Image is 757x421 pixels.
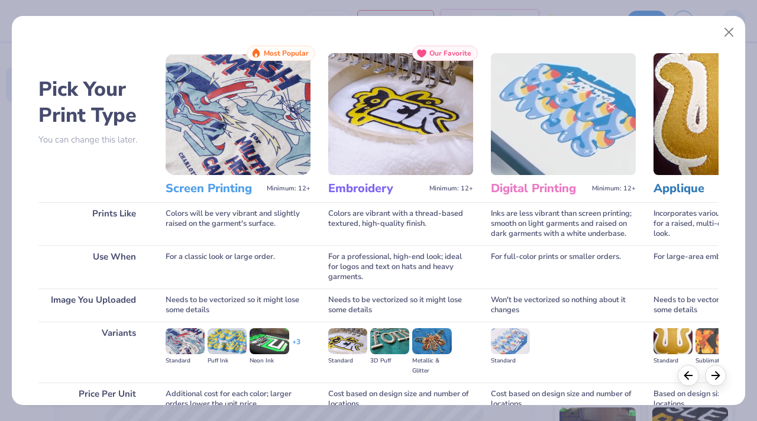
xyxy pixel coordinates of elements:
div: Cost based on design size and number of locations. [491,383,636,416]
div: Variants [38,322,148,383]
h3: Embroidery [328,181,425,196]
h2: Pick Your Print Type [38,76,148,128]
img: Metallic & Glitter [412,328,451,354]
img: Digital Printing [491,53,636,175]
img: Standard [328,328,367,354]
div: + 3 [292,337,300,357]
div: Colors are vibrant with a thread-based textured, high-quality finish. [328,202,473,245]
span: Minimum: 12+ [592,184,636,193]
img: Standard [166,328,205,354]
div: Prints Like [38,202,148,245]
div: Colors will be very vibrant and slightly raised on the garment's surface. [166,202,310,245]
p: You can change this later. [38,135,148,145]
span: Our Favorite [429,49,471,57]
h3: Digital Printing [491,181,587,196]
img: Standard [491,328,530,354]
div: Neon Ink [250,356,289,366]
div: Cost based on design size and number of locations. [328,383,473,416]
div: Price Per Unit [38,383,148,416]
div: Standard [328,356,367,366]
div: Inks are less vibrant than screen printing; smooth on light garments and raised on dark garments ... [491,202,636,245]
div: For a professional, high-end look; ideal for logos and text on hats and heavy garments. [328,245,473,289]
img: Screen Printing [166,53,310,175]
div: For a classic look or large order. [166,245,310,289]
div: Needs to be vectorized so it might lose some details [166,289,310,322]
div: Standard [491,356,530,366]
div: Standard [166,356,205,366]
div: Additional cost for each color; larger orders lower the unit price. [166,383,310,416]
div: Sublimated [695,356,735,366]
img: Embroidery [328,53,473,175]
div: Metallic & Glitter [412,356,451,376]
h3: Screen Printing [166,181,262,196]
span: Minimum: 12+ [267,184,310,193]
div: 3D Puff [370,356,409,366]
div: Use When [38,245,148,289]
span: Most Popular [264,49,309,57]
div: For full-color prints or smaller orders. [491,245,636,289]
div: Puff Ink [208,356,247,366]
div: Won't be vectorized so nothing about it changes [491,289,636,322]
div: Standard [654,356,693,366]
img: Standard [654,328,693,354]
div: Needs to be vectorized so it might lose some details [328,289,473,322]
img: Sublimated [695,328,735,354]
img: Neon Ink [250,328,289,354]
img: Puff Ink [208,328,247,354]
img: 3D Puff [370,328,409,354]
span: Minimum: 12+ [429,184,473,193]
button: Close [718,21,740,44]
h3: Applique [654,181,750,196]
div: Image You Uploaded [38,289,148,322]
